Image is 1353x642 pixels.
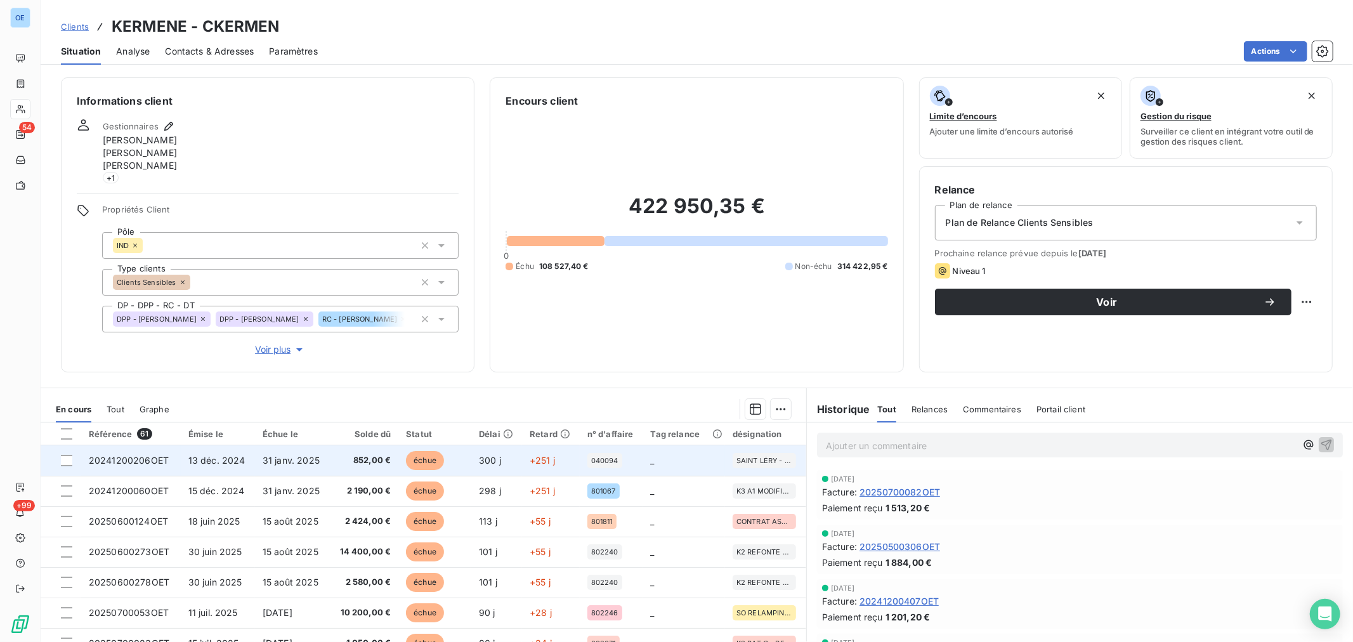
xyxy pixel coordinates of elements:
span: 13 déc. 2024 [188,455,245,466]
span: Voir plus [255,343,306,356]
span: 90 j [479,607,495,618]
h2: 422 950,35 € [506,193,887,232]
span: Relances [912,404,948,414]
span: échue [406,481,444,501]
span: Analyse [116,45,150,58]
span: Plan de Relance Clients Sensibles [946,216,1094,229]
span: 801067 [591,487,616,495]
span: [DATE] [1078,248,1107,258]
span: +99 [13,500,35,511]
span: Contacts & Adresses [165,45,254,58]
span: [PERSON_NAME] [103,147,177,159]
div: Statut [406,429,464,439]
span: _ [651,516,655,527]
input: Ajouter une valeur [405,313,415,325]
span: 54 [19,122,35,133]
span: Situation [61,45,101,58]
span: Voir [950,297,1264,307]
span: Commentaires [963,404,1021,414]
input: Ajouter une valeur [190,277,200,288]
span: 20250500306OET [860,540,940,553]
span: 31 janv. 2025 [263,455,320,466]
span: 1 201,20 € [886,610,931,624]
span: 300 j [479,455,501,466]
span: Facture : [822,594,857,608]
span: +28 j [530,607,552,618]
h6: Historique [807,402,870,417]
span: _ [651,546,655,557]
span: 801811 [591,518,613,525]
span: 20250700053OET [89,607,169,618]
span: _ [651,607,655,618]
span: +251 j [530,485,555,496]
span: 20250700082OET [860,485,940,499]
span: 18 juin 2025 [188,516,240,527]
span: 1 513,20 € [886,501,931,514]
span: _ [651,577,655,587]
span: [DATE] [263,607,292,618]
span: SAINT LÉRY - RÉGIE [DATE] - [DATE] [736,457,792,464]
span: 61 [137,428,152,440]
span: En cours [56,404,91,414]
h6: Informations client [77,93,459,108]
span: 20241200060OET [89,485,169,496]
span: 15 août 2025 [263,516,318,527]
span: [DATE] [831,475,855,483]
span: 20241200206OET [89,455,169,466]
span: Surveiller ce client en intégrant votre outil de gestion des risques client. [1141,126,1322,147]
span: 314 422,95 € [837,261,888,272]
span: IND [117,242,129,249]
span: échue [406,451,444,470]
span: 20250600124OET [89,516,168,527]
div: Open Intercom Messenger [1310,599,1340,629]
h6: Relance [935,182,1317,197]
span: +55 j [530,546,551,557]
span: RC - [PERSON_NAME] [322,315,398,323]
span: 1 884,00 € [886,556,932,569]
div: OE [10,8,30,28]
span: 113 j [479,516,497,527]
span: 14 400,00 € [337,546,391,558]
span: 2 580,00 € [337,576,391,589]
span: Portail client [1036,404,1085,414]
h3: KERMENE - CKERMEN [112,15,280,38]
span: 15 août 2025 [263,546,318,557]
span: [DATE] [831,530,855,537]
a: Clients [61,20,89,33]
span: Clients Sensibles [117,278,176,286]
span: Paiement reçu [822,556,883,569]
span: Propriétés Client [102,204,459,222]
span: 2 190,00 € [337,485,391,497]
input: Ajouter une valeur [143,240,153,251]
span: [DATE] [831,584,855,592]
span: 108 527,40 € [539,261,589,272]
div: Solde dû [337,429,391,439]
span: Niveau 1 [953,266,986,276]
span: K3 A1 MODIFICATIONS PLAFONDS - 2ÈME PARTIE [736,487,792,495]
span: [PERSON_NAME] [103,134,177,147]
span: 11 juil. 2025 [188,607,238,618]
span: 298 j [479,485,501,496]
span: Paiement reçu [822,610,883,624]
button: Gestion du risqueSurveiller ce client en intégrant votre outil de gestion des risques client. [1130,77,1333,159]
button: Voir [935,289,1291,315]
span: 2 424,00 € [337,515,391,528]
span: 802246 [591,609,618,617]
span: 10 200,00 € [337,606,391,619]
span: +251 j [530,455,555,466]
span: Gestion du risque [1141,111,1212,121]
div: Référence [89,428,173,440]
span: 15 déc. 2024 [188,485,245,496]
span: Graphe [140,404,169,414]
span: Prochaine relance prévue depuis le [935,248,1317,258]
span: Facture : [822,485,857,499]
span: 30 juin 2025 [188,546,242,557]
span: + 1 [103,172,119,183]
span: échue [406,512,444,531]
span: K2 REFONTE AIR COMPRIMÉ [736,579,792,586]
div: Tag relance [651,429,718,439]
span: 15 août 2025 [263,577,318,587]
span: Paramètres [269,45,318,58]
span: DPP - [PERSON_NAME] [219,315,299,323]
div: Retard [530,429,572,439]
